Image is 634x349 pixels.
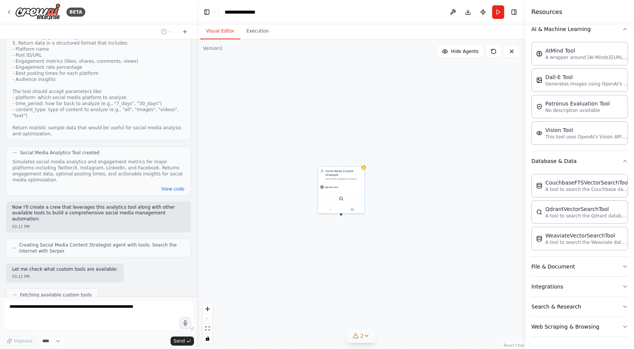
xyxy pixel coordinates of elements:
div: Generate engaging content ideas and create content calendars based on trending topics in {industr... [325,177,362,180]
p: A tool to search the Qdrant database for relevant information on internal documents. [545,213,628,219]
button: fit view [203,324,212,333]
button: Hide left sidebar [202,7,212,17]
span: Send [174,338,185,344]
img: DallETool [536,77,542,83]
button: Click to speak your automation idea [180,317,191,329]
div: Patronus Evaluation Tool [545,100,610,107]
a: React Flow attribution [504,343,524,347]
div: 03:11 PM [12,224,185,230]
p: A tool to search the Weaviate database for relevant information on internal documents. [545,239,628,245]
div: Version 1 [203,45,223,51]
button: View code [162,186,185,192]
button: Switch to previous chat [158,27,176,36]
button: Hide right sidebar [509,7,519,17]
div: WeaviateVectorSearchTool [545,232,628,239]
div: AI & Machine Learning [531,39,628,151]
button: Hide Agents [437,45,483,57]
img: SerperDevTool [339,196,343,201]
p: No description available [545,107,610,113]
img: Logo [15,3,60,20]
div: Social Media Content StrategistGenerate engaging content ideas and create content calendars based... [317,166,365,214]
div: CouchbaseFTSVectorSearchTool [545,179,629,186]
button: toggle interactivity [203,333,212,343]
img: CouchbaseFTSVectorSearchTool [536,183,542,189]
img: WeaviateVectorSearchTool [536,236,542,242]
p: A wrapper around [AI-Minds]([URL][DOMAIN_NAME]). Useful for when you need answers to questions fr... [545,54,628,60]
button: Integrations [531,277,628,296]
div: Vision Tool [545,126,628,134]
button: Search & Research [531,297,628,316]
button: Web Scraping & Browsing [531,317,628,337]
div: AIMind Tool [545,47,628,54]
p: Now I'll create a crew that leverages this analytics tool along with other available tools to bui... [12,205,185,222]
div: React Flow controls [203,304,212,343]
p: This tool uses OpenAI's Vision API to describe the contents of an image. [545,134,628,140]
p: Generates images using OpenAI's Dall-E model. [545,81,628,87]
span: gpt-4o-mini [325,186,338,189]
span: Creating Social Media Content Strategist agent with tools: Search the internet with Serper [19,242,185,254]
span: Fetching available custom tools [20,292,92,298]
p: A tool to search the Couchbase database for relevant information on internal documents. [545,186,628,192]
button: 2 [347,329,376,343]
button: Visual Editor [200,23,240,39]
p: Let me check what custom tools are available: [12,267,118,273]
span: Improve [14,338,32,344]
div: Dall-E Tool [545,73,628,81]
div: Simulates social media analytics and engagement metrics for major platforms including Twitter/X, ... [12,159,185,183]
button: Database & Data [531,151,628,171]
img: AIMindTool [536,51,542,57]
span: Hide Agents [451,48,479,54]
button: AI & Machine Learning [531,19,628,39]
h4: Resources [531,8,562,17]
div: 03:12 PM [12,274,118,279]
button: Open in side panel [342,207,363,212]
img: QdrantVectorSearchTool [536,209,542,215]
div: BETA [66,8,85,17]
span: 2 [360,332,364,340]
div: Social Media Content Strategist [325,169,362,177]
button: Start a new chat [179,27,191,36]
button: File & Document [531,257,628,276]
nav: breadcrumb [225,8,262,16]
button: Improve [3,336,36,346]
div: QdrantVectorSearchTool [545,205,628,213]
div: Database & Data [531,171,628,256]
img: PatronusEvalTool [536,104,542,110]
span: Social Media Analytics Tool created [20,150,99,156]
button: Execution [240,23,275,39]
button: Send [171,337,194,346]
img: VisionTool [536,130,542,136]
button: zoom in [203,304,212,314]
